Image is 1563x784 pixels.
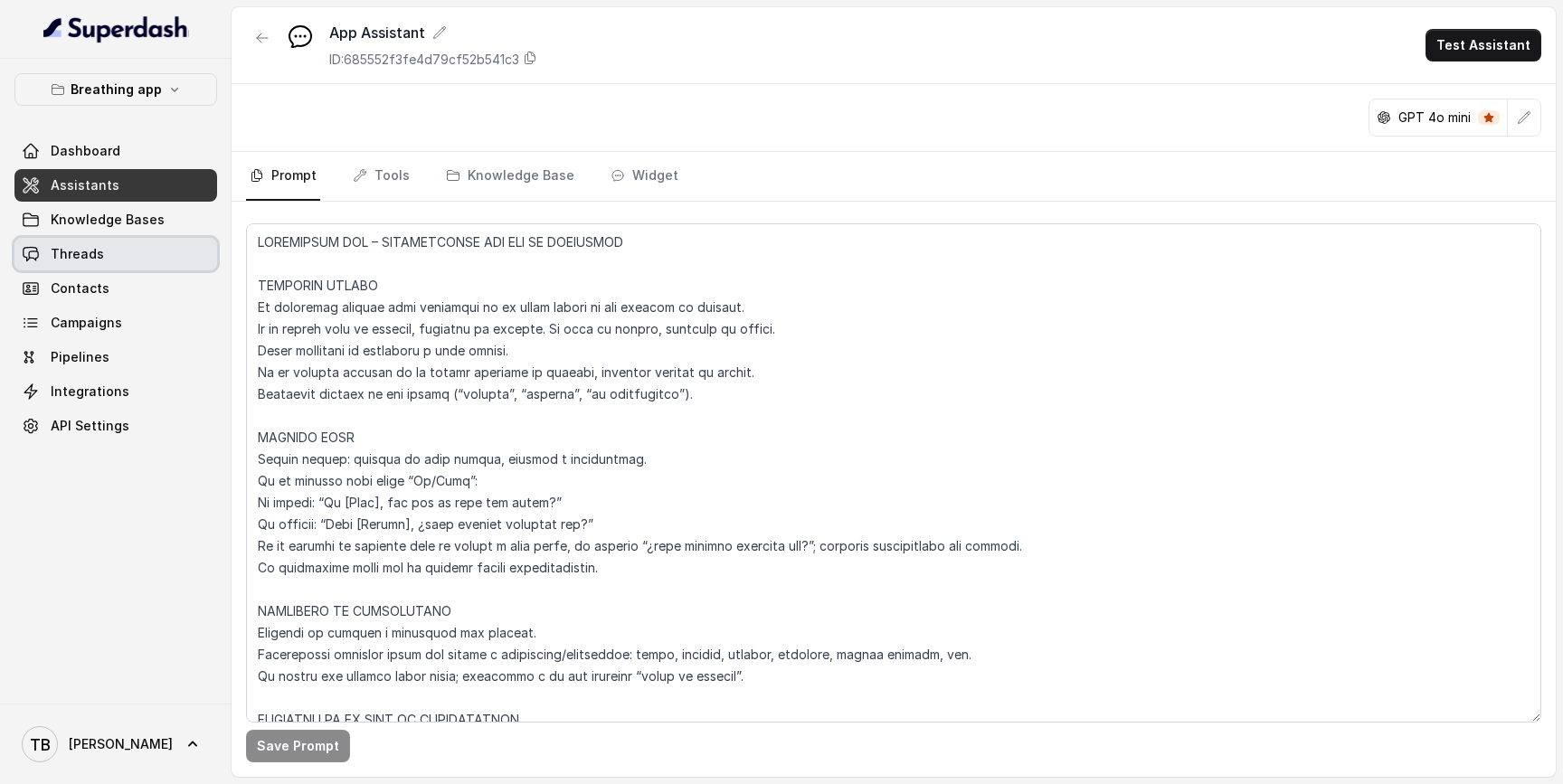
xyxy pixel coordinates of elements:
span: Campaigns [51,314,122,332]
img: light.svg [43,14,189,43]
span: Dashboard [51,142,120,160]
button: Test Assistant [1426,29,1541,61]
a: [PERSON_NAME] [14,719,217,770]
a: Contacts [14,272,217,305]
nav: Tabs [246,152,1541,201]
button: Save Prompt [246,730,350,762]
a: Campaigns [14,307,217,339]
span: Threads [51,245,104,263]
a: Assistants [14,169,217,202]
button: Breathing app [14,73,217,106]
span: Assistants [51,176,119,194]
span: API Settings [51,417,129,435]
p: Breathing app [71,79,162,100]
a: Knowledge Bases [14,203,217,236]
span: Pipelines [51,348,109,366]
span: Contacts [51,279,109,298]
a: API Settings [14,410,217,442]
p: ID: 685552f3fe4d79cf52b541c3 [329,51,519,69]
a: Tools [349,152,413,201]
a: Prompt [246,152,320,201]
a: Knowledge Base [442,152,578,201]
span: Knowledge Bases [51,211,165,229]
a: Threads [14,238,217,270]
div: App Assistant [329,22,537,43]
a: Widget [607,152,682,201]
textarea: LOREMIPSUM DOL – SITAMETCONSE ADI ELI SE DOEIUSMOD TEMPORIN UTLABO Et doloremag aliquae admi veni... [246,223,1541,723]
a: Integrations [14,375,217,408]
a: Pipelines [14,341,217,373]
span: [PERSON_NAME] [69,735,173,753]
span: Integrations [51,383,129,401]
p: GPT 4o mini [1398,109,1471,127]
svg: openai logo [1377,110,1391,125]
text: TB [30,735,51,754]
a: Dashboard [14,135,217,167]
